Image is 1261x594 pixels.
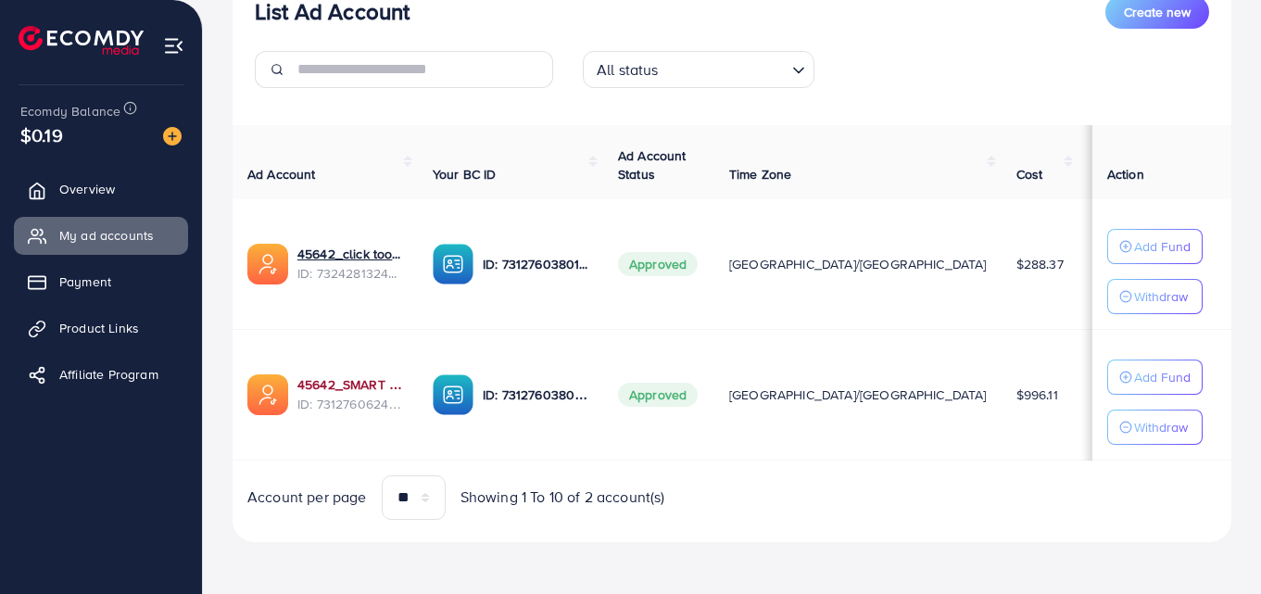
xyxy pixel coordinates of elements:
span: [GEOGRAPHIC_DATA]/[GEOGRAPHIC_DATA] [729,385,987,404]
img: ic-ads-acc.e4c84228.svg [247,244,288,284]
span: Ad Account Status [618,146,687,183]
span: Account per page [247,487,367,508]
span: Create new [1124,3,1191,21]
span: Product Links [59,319,139,337]
img: logo [19,26,144,55]
span: ID: 7324281324339003394 [297,264,403,283]
button: Withdraw [1107,410,1203,445]
button: Add Fund [1107,229,1203,264]
p: ID: 7312760380101771265 [483,384,588,406]
button: Withdraw [1107,279,1203,314]
span: Cost [1016,165,1043,183]
img: ic-ba-acc.ded83a64.svg [433,244,473,284]
div: Search for option [583,51,814,88]
span: Ecomdy Balance [20,102,120,120]
span: Ad Account [247,165,316,183]
a: Payment [14,263,188,300]
span: Your BC ID [433,165,497,183]
img: ic-ads-acc.e4c84228.svg [247,374,288,415]
span: $0.19 [20,121,63,148]
span: Time Zone [729,165,791,183]
span: [GEOGRAPHIC_DATA]/[GEOGRAPHIC_DATA] [729,255,987,273]
span: ID: 7312760624331620353 [297,395,403,413]
a: My ad accounts [14,217,188,254]
input: Search for option [664,53,785,83]
span: Action [1107,165,1144,183]
span: Approved [618,383,698,407]
a: Product Links [14,310,188,347]
iframe: Chat [1182,511,1247,580]
button: Add Fund [1107,360,1203,395]
p: ID: 7312760380101771265 [483,253,588,275]
p: Withdraw [1134,285,1188,308]
a: 45642_SMART SHOP_1702634775277 [297,375,403,394]
div: <span class='underline'>45642_SMART SHOP_1702634775277</span></br>7312760624331620353 [297,375,403,413]
img: image [163,127,182,145]
span: My ad accounts [59,226,154,245]
p: Withdraw [1134,416,1188,438]
img: menu [163,35,184,57]
span: Showing 1 To 10 of 2 account(s) [460,487,665,508]
p: Add Fund [1134,235,1191,258]
span: Payment [59,272,111,291]
span: Overview [59,180,115,198]
p: Add Fund [1134,366,1191,388]
span: Approved [618,252,698,276]
span: All status [593,57,662,83]
img: ic-ba-acc.ded83a64.svg [433,374,473,415]
a: Affiliate Program [14,356,188,393]
a: Overview [14,171,188,208]
span: Affiliate Program [59,365,158,384]
span: $996.11 [1016,385,1058,404]
div: <span class='underline'>45642_click too shop 2_1705317160975</span></br>7324281324339003394 [297,245,403,283]
a: 45642_click too shop 2_1705317160975 [297,245,403,263]
span: $288.37 [1016,255,1064,273]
